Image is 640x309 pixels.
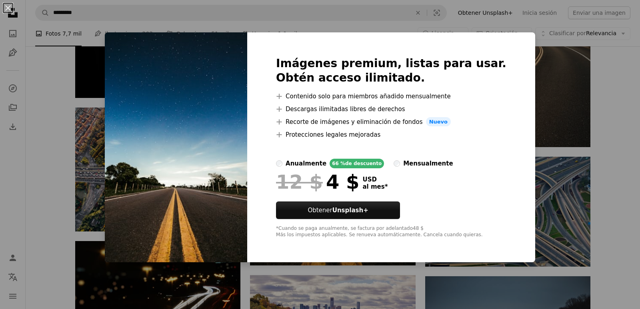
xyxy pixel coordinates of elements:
button: ObtenerUnsplash+ [276,201,400,219]
div: mensualmente [403,159,453,168]
span: Nuevo [426,117,451,127]
div: 66 % de descuento [330,159,384,168]
span: USD [362,176,388,183]
div: *Cuando se paga anualmente, se factura por adelantado 48 $ Más los impuestos aplicables. Se renue... [276,225,506,238]
li: Contenido solo para miembros añadido mensualmente [276,92,506,101]
div: anualmente [286,159,326,168]
li: Protecciones legales mejoradas [276,130,506,140]
input: anualmente66 %de descuento [276,160,282,167]
input: mensualmente [394,160,400,167]
span: 12 $ [276,171,323,192]
span: al mes * [362,183,388,190]
img: premium_photo-1667867218927-a7ba51bb7fd7 [105,32,247,263]
li: Recorte de imágenes y eliminación de fondos [276,117,506,127]
li: Descargas ilimitadas libres de derechos [276,104,506,114]
strong: Unsplash+ [332,207,368,214]
h2: Imágenes premium, listas para usar. Obtén acceso ilimitado. [276,56,506,85]
div: 4 $ [276,171,359,192]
